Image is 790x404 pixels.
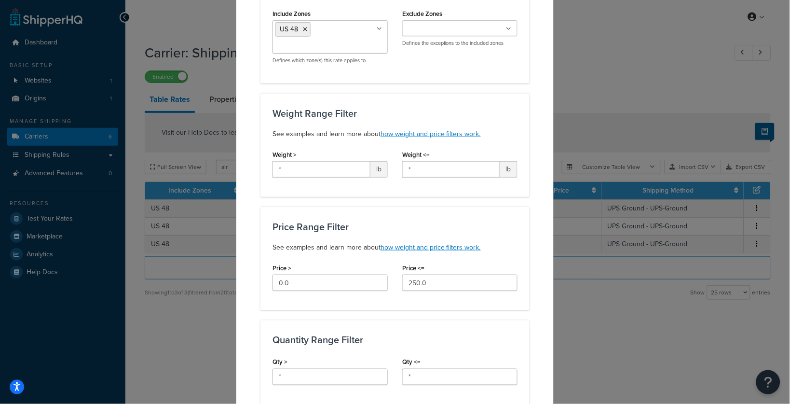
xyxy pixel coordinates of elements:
[272,108,518,119] h3: Weight Range Filter
[402,265,424,272] label: Price <=
[272,57,388,64] p: Defines which zone(s) this rate applies to
[272,335,518,346] h3: Quantity Range Filter
[280,24,298,34] span: US 48
[402,40,518,47] p: Defines the exceptions to the included zones
[272,359,287,366] label: Qty >
[370,161,388,178] span: lb
[381,242,481,252] a: how weight and price filters work.
[500,161,518,178] span: lb
[272,242,518,253] p: See examples and learn more about
[272,265,291,272] label: Price >
[402,359,421,366] label: Qty <=
[272,151,297,158] label: Weight >
[272,222,518,232] h3: Price Range Filter
[402,10,442,17] label: Exclude Zones
[402,151,430,158] label: Weight <=
[381,129,481,139] a: how weight and price filters work.
[272,10,311,17] label: Include Zones
[272,128,518,140] p: See examples and learn more about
